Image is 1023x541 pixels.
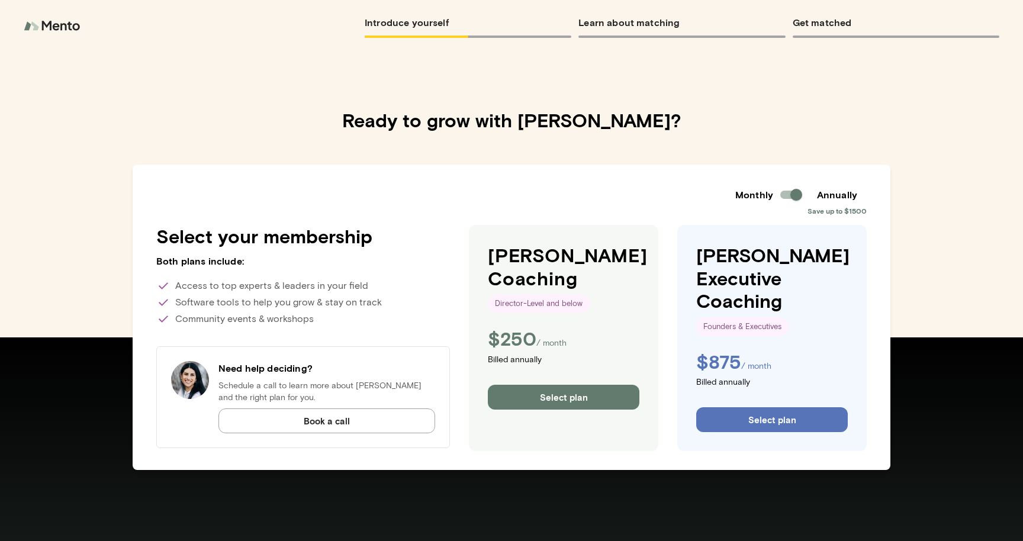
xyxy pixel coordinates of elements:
[696,407,848,432] button: Select plan
[488,244,639,289] h4: [PERSON_NAME] Coaching
[696,350,741,373] h4: $ 875
[156,279,450,293] p: Access to top experts & leaders in your field
[808,206,867,215] span: Save up to $1500
[536,337,567,349] p: / month
[488,354,639,368] p: Billed annually
[793,14,999,31] h6: Get matched
[696,244,848,312] h4: [PERSON_NAME] Executive Coaching
[578,14,785,31] h6: Learn about matching
[365,14,571,31] h6: Introduce yourself
[171,361,209,399] img: Have a question?
[156,254,450,268] h6: Both plans include:
[741,360,771,372] p: / month
[696,321,789,333] span: Founders & Executives
[696,376,848,391] p: Billed annually
[218,380,435,404] p: Schedule a call to learn more about [PERSON_NAME] and the right plan for you.
[488,298,590,310] span: Director-Level and below
[218,361,435,375] h6: Need help deciding?
[488,327,536,350] h4: $ 250
[156,225,450,247] h4: Select your membership
[218,408,435,433] button: Book a call
[24,14,83,38] img: logo
[156,295,450,310] p: Software tools to help you grow & stay on track
[156,312,450,326] p: Community events & workshops
[808,188,867,202] h6: Annually
[735,188,773,202] h6: Monthly
[488,385,639,410] button: Select plan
